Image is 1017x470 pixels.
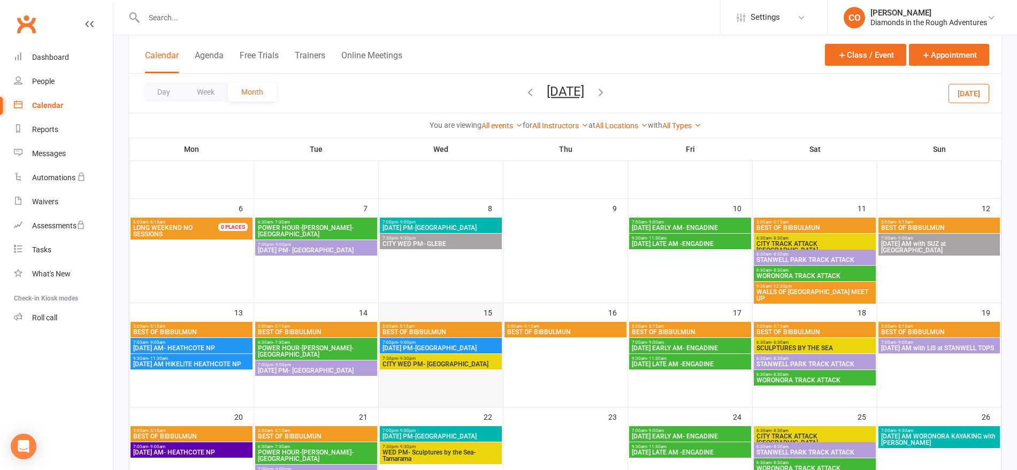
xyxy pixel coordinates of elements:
[218,223,248,231] div: 0 PLACES
[257,247,375,253] span: [DATE] PM- [GEOGRAPHIC_DATA]
[523,121,532,129] strong: for
[771,372,789,377] span: - 8:30am
[257,220,375,225] span: 6:30am
[771,220,789,225] span: - 5:15am
[183,82,228,102] button: Week
[382,433,500,440] span: [DATE] PM-[GEOGRAPHIC_DATA]
[881,324,998,329] span: 5:00am
[647,428,664,433] span: - 9:00am
[257,433,375,440] span: BEST OF BIBBULMUN
[756,428,874,433] span: 6:30am
[756,340,874,345] span: 6:30am
[982,199,1001,217] div: 12
[647,236,667,241] span: - 11:30am
[631,345,749,351] span: [DATE] EARLY AM- ENGADINE
[756,361,874,367] span: STANWELL PARK TRACK ATTACK
[32,173,75,182] div: Automations
[896,220,913,225] span: - 5:15am
[481,121,523,130] a: All events
[631,329,749,335] span: BEST OF BIBBULMUN
[148,444,165,449] span: - 9:00am
[430,121,481,129] strong: You are viewing
[982,407,1001,425] div: 26
[870,18,987,27] div: Diamonds in the Rough Adventures
[756,433,874,446] span: CITY TRACK ATTACK [GEOGRAPHIC_DATA]
[133,428,250,433] span: 5:00am
[881,340,998,345] span: 7:00am
[32,313,57,322] div: Roll call
[32,53,69,61] div: Dashboard
[631,324,749,329] span: 5:00am
[14,262,113,286] a: What's New
[756,284,874,289] span: 9:30am
[14,238,113,262] a: Tasks
[148,356,168,361] span: - 11:30am
[14,118,113,142] a: Reports
[32,149,66,158] div: Messages
[771,284,792,289] span: - 12:30pm
[382,449,500,462] span: WED PM- Sculptures by the Sea- Tamarama
[647,220,664,225] span: - 9:00am
[11,434,36,459] div: Open Intercom Messenger
[14,94,113,118] a: Calendar
[133,361,250,367] span: [DATE] AM HIKELITE HEATHCOTE NP
[257,428,375,433] span: 5:00am
[133,345,250,351] span: [DATE] AM- HEATHCOTE NP
[14,306,113,330] a: Roll call
[32,197,58,206] div: Waivers
[234,303,254,321] div: 13
[881,225,998,231] span: BEST OF BIBBULMUN
[825,44,906,66] button: Class / Event
[257,225,375,237] span: POWER HOUR-[PERSON_NAME]- [GEOGRAPHIC_DATA]
[257,444,375,449] span: 6:30am
[148,428,165,433] span: - 5:15am
[771,340,789,345] span: - 8:30am
[133,220,231,225] span: 6:00am
[484,407,503,425] div: 22
[771,252,789,257] span: - 8:30am
[273,340,290,345] span: - 7:30am
[647,444,667,449] span: - 11:30am
[398,236,416,241] span: - 9:30pm
[631,449,749,456] span: [DATE] LATE AM -ENGADINE
[756,324,874,329] span: 5:00am
[881,329,998,335] span: BEST OF BIBBULMUN
[398,340,416,345] span: - 9:00pm
[522,324,539,329] span: - 5:15am
[382,236,500,241] span: 7:30pm
[771,236,789,241] span: - 8:30am
[858,199,877,217] div: 11
[909,44,989,66] button: Appointment
[756,225,874,231] span: BEST OF BIBBULMUN
[133,329,250,335] span: BEST OF BIBBULMUN
[631,220,749,225] span: 7:00am
[234,407,254,425] div: 20
[133,433,250,440] span: BEST OF BIBBULMUN
[488,199,503,217] div: 8
[398,428,416,433] span: - 9:00pm
[273,363,291,367] span: - 9:00pm
[771,268,789,273] span: - 8:30am
[756,372,874,377] span: 6:30am
[363,199,378,217] div: 7
[631,428,749,433] span: 7:00am
[32,77,55,86] div: People
[771,356,789,361] span: - 8:30am
[382,444,500,449] span: 7:30pm
[896,428,913,433] span: - 9:30am
[382,356,500,361] span: 7:30pm
[133,324,250,329] span: 5:00am
[14,70,113,94] a: People
[507,329,624,335] span: BEST OF BIBBULMUN
[32,221,85,230] div: Assessments
[733,407,752,425] div: 24
[257,324,375,329] span: 5:00am
[756,252,874,257] span: 6:30am
[756,377,874,383] span: WORONORA TRACK ATTACK
[949,83,989,103] button: [DATE]
[756,356,874,361] span: 6:30am
[756,460,874,465] span: 6:30am
[257,340,375,345] span: 6:30am
[133,340,250,345] span: 7:00am
[484,303,503,321] div: 15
